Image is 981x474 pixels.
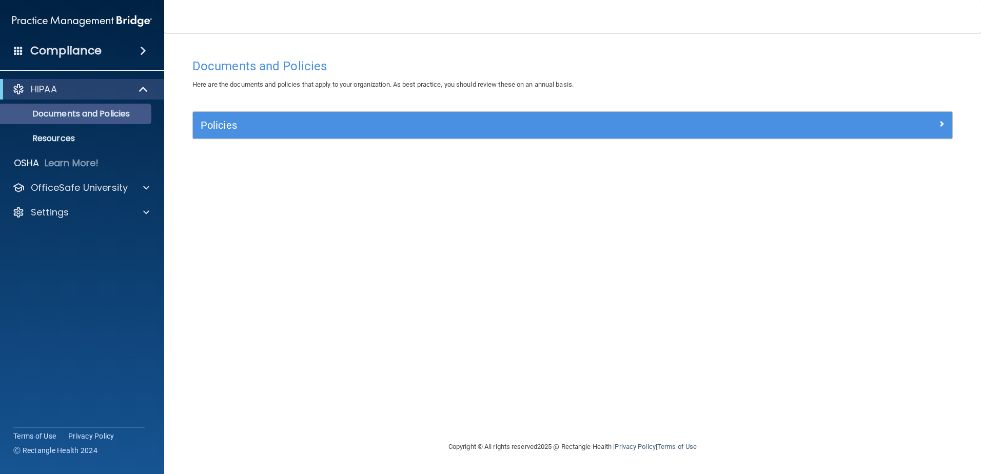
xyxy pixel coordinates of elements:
[385,430,760,463] div: Copyright © All rights reserved 2025 @ Rectangle Health | |
[201,117,945,133] a: Policies
[30,44,102,58] h4: Compliance
[13,431,56,441] a: Terms of Use
[12,83,149,95] a: HIPAA
[13,445,97,456] span: Ⓒ Rectangle Health 2024
[68,431,114,441] a: Privacy Policy
[31,206,69,219] p: Settings
[201,120,755,131] h5: Policies
[7,109,147,119] p: Documents and Policies
[31,83,57,95] p: HIPAA
[14,157,40,169] p: OSHA
[657,443,697,450] a: Terms of Use
[12,11,152,31] img: PMB logo
[12,182,149,194] a: OfficeSafe University
[45,157,99,169] p: Learn More!
[31,182,128,194] p: OfficeSafe University
[192,81,574,88] span: Here are the documents and policies that apply to your organization. As best practice, you should...
[7,133,147,144] p: Resources
[192,60,953,73] h4: Documents and Policies
[615,443,655,450] a: Privacy Policy
[12,206,149,219] a: Settings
